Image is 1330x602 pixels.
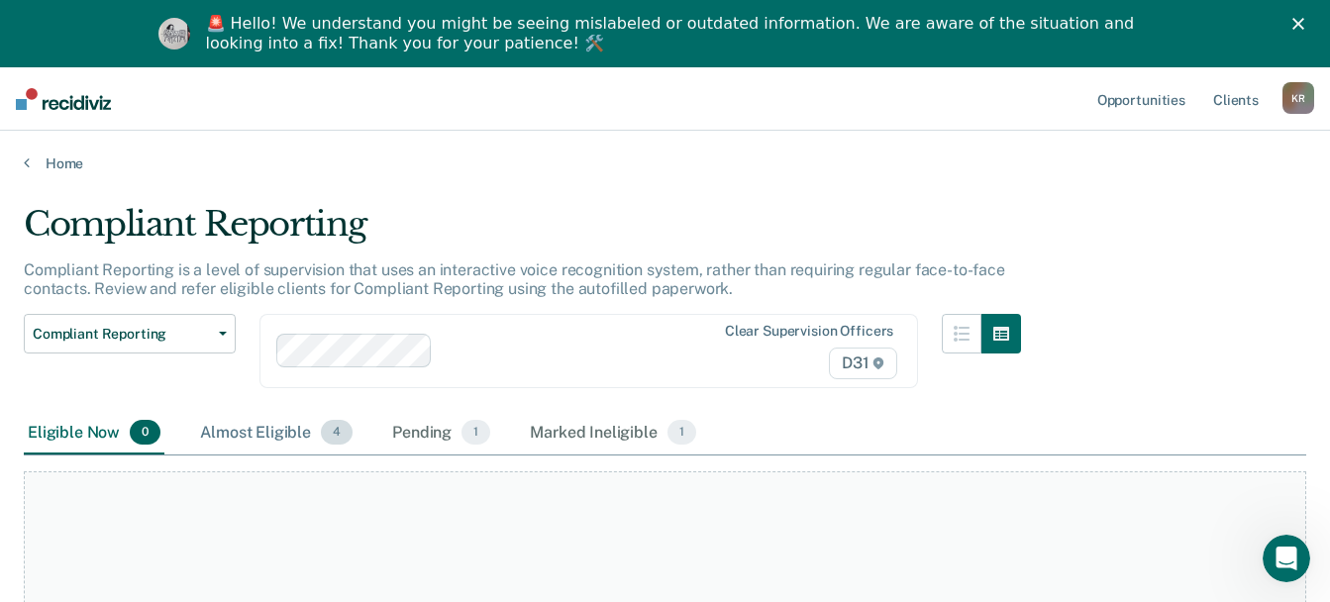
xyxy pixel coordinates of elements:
div: Almost Eligible4 [196,412,357,455]
span: 0 [130,420,160,446]
img: Recidiviz [16,88,111,110]
iframe: Intercom live chat [1263,535,1310,582]
a: Opportunities [1093,67,1189,131]
a: Home [24,154,1306,172]
button: Compliant Reporting [24,314,236,353]
a: Clients [1209,67,1263,131]
div: Eligible Now0 [24,412,164,455]
p: Compliant Reporting is a level of supervision that uses an interactive voice recognition system, ... [24,260,1005,298]
img: Profile image for Kim [158,18,190,50]
span: 4 [321,420,353,446]
span: Compliant Reporting [33,326,211,343]
div: 🚨 Hello! We understand you might be seeing mislabeled or outdated information. We are aware of th... [206,14,1141,53]
button: KR [1282,82,1314,114]
div: Compliant Reporting [24,204,1021,260]
span: 1 [667,420,696,446]
div: Clear supervision officers [725,323,893,340]
div: Pending1 [388,412,494,455]
div: K R [1282,82,1314,114]
div: Close [1292,18,1312,30]
div: Marked Ineligible1 [526,412,700,455]
span: D31 [829,348,897,379]
span: 1 [461,420,490,446]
